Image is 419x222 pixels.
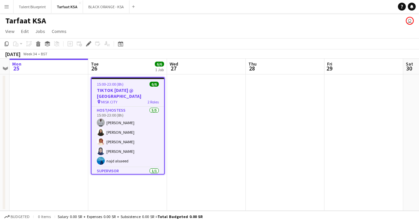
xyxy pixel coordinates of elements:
[3,213,31,220] button: Budgeted
[247,65,257,72] span: 28
[91,61,98,67] span: Tue
[90,65,98,72] span: 26
[92,167,164,190] app-card-role: Supervisor1/115:00-23:00 (8h)
[157,214,203,219] span: Total Budgeted 0.00 SR
[49,27,69,36] a: Comms
[33,27,48,36] a: Jobs
[169,65,178,72] span: 27
[92,87,164,99] h3: TIKTOK [DATE] @ [GEOGRAPHIC_DATA]
[12,61,21,67] span: Mon
[11,65,21,72] span: 25
[51,0,83,13] button: Tarfaat KSA
[35,28,45,34] span: Jobs
[58,214,203,219] div: Salary 0.00 SR + Expenses 0.00 SR + Subsistence 0.00 SR =
[18,27,31,36] a: Edit
[83,0,129,13] button: BLACK ORANGE - KSA
[170,61,178,67] span: Wed
[14,0,51,13] button: Talent Blueprint
[101,99,117,104] span: MISK CITY
[155,62,164,67] span: 6/6
[5,28,14,34] span: View
[92,107,164,167] app-card-role: Host/Hostess5/515:00-23:00 (8h)[PERSON_NAME][PERSON_NAME][PERSON_NAME][PERSON_NAME]najd alsaeed
[150,82,159,87] span: 6/6
[91,77,165,175] app-job-card: 15:00-23:00 (8h)6/6TIKTOK [DATE] @ [GEOGRAPHIC_DATA] MISK CITY2 RolesHost/Hostess5/515:00-23:00 (...
[406,61,413,67] span: Sat
[155,67,164,72] div: 1 Job
[406,17,414,25] app-user-avatar: Abdulwahab Al Hijan
[41,51,47,56] div: BST
[52,28,67,34] span: Comms
[148,99,159,104] span: 2 Roles
[5,51,20,57] div: [DATE]
[97,82,124,87] span: 15:00-23:00 (8h)
[36,214,52,219] span: 0 items
[326,65,332,72] span: 29
[405,65,413,72] span: 30
[11,214,30,219] span: Budgeted
[22,51,38,56] span: Week 34
[327,61,332,67] span: Fri
[3,27,17,36] a: View
[5,16,46,26] h1: Tarfaat KSA
[248,61,257,67] span: Thu
[21,28,29,34] span: Edit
